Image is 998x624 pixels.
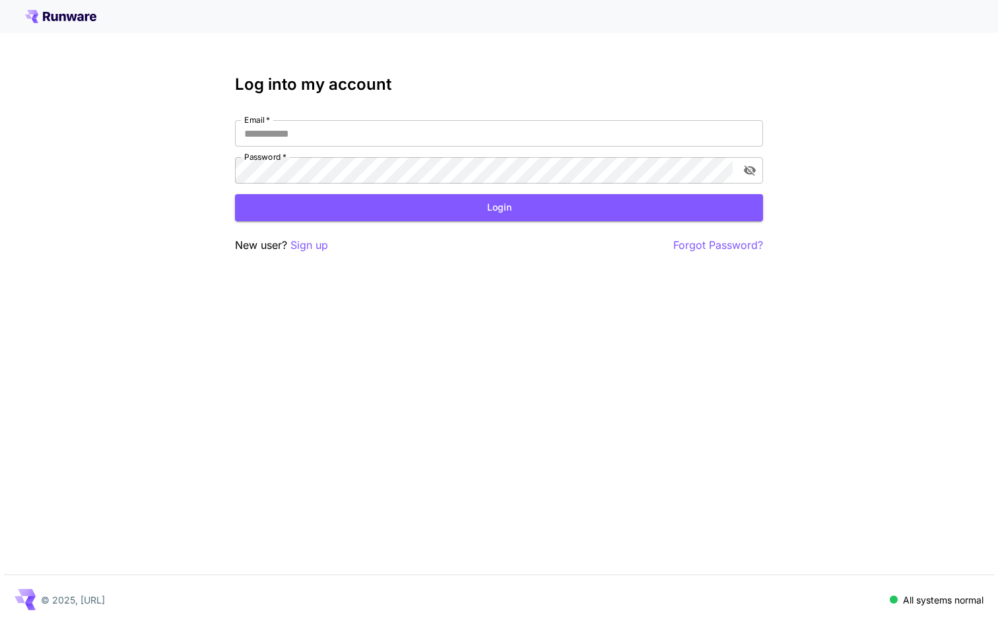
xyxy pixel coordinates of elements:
[738,158,762,182] button: toggle password visibility
[244,151,286,162] label: Password
[673,237,763,254] button: Forgot Password?
[235,75,763,94] h3: Log into my account
[290,237,328,254] button: Sign up
[41,593,105,607] p: © 2025, [URL]
[235,237,328,254] p: New user?
[244,114,270,125] label: Email
[235,194,763,221] button: Login
[903,593,983,607] p: All systems normal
